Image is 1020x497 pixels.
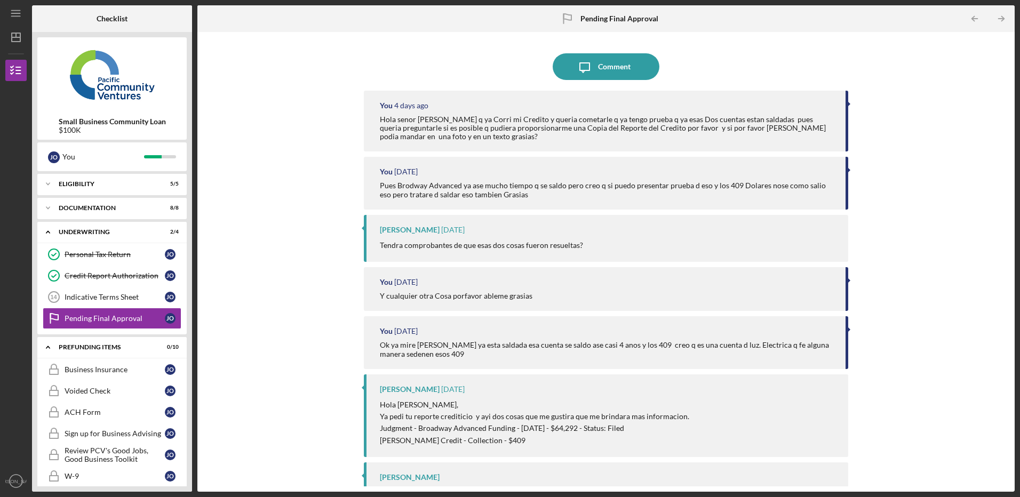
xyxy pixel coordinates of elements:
a: Business InsuranceJO [43,359,181,380]
div: Documentation [59,205,152,211]
a: Voided CheckJO [43,380,181,402]
div: You [380,278,393,286]
div: 5 / 5 [160,181,179,187]
div: J O [165,313,176,324]
div: Review PCV's Good Jobs, Good Business Toolkit [65,446,165,463]
p: Tendra comprobantes de que esas dos cosas fueron resueltas? [380,239,583,251]
b: Pending Final Approval [580,14,658,23]
p: Hola [PERSON_NAME], [380,399,689,411]
a: Pending Final ApprovalJO [43,308,181,329]
div: J O [165,364,176,375]
div: [PERSON_NAME] [380,385,440,394]
div: Pending Final Approval [65,314,165,323]
div: Indicative Terms Sheet [65,293,165,301]
div: 8 / 8 [160,205,179,211]
a: Credit Report AuthorizationJO [43,265,181,286]
time: 2025-08-22 22:22 [441,226,465,234]
div: Ok ya mire [PERSON_NAME] ya esta saldada esa cuenta se saldo ase casi 4 anos y los 409 creo q es ... [380,341,834,358]
button: Comment [553,53,659,80]
p: [PERSON_NAME] Credit - Collection - $409 [380,435,689,446]
div: J O [165,270,176,281]
time: 2025-08-22 05:30 [394,327,418,335]
b: Small Business Community Loan [59,117,166,126]
div: W-9 [65,472,165,480]
div: J O [165,428,176,439]
div: Underwriting [59,229,152,235]
div: ACH Form [65,408,165,416]
div: You [380,167,393,176]
a: W-9JO [43,466,181,487]
div: Credit Report Authorization [65,271,165,280]
button: [PERSON_NAME] [5,470,27,492]
div: Prefunding Items [59,344,152,350]
div: You [380,101,393,110]
div: J O [165,386,176,396]
div: [PERSON_NAME] [380,473,440,482]
a: 14Indicative Terms SheetJO [43,286,181,308]
div: J O [165,292,176,302]
b: Checklist [97,14,127,23]
div: J O [165,407,176,418]
div: Personal Tax Return [65,250,165,259]
div: 2 / 4 [160,229,179,235]
a: Review PCV's Good Jobs, Good Business ToolkitJO [43,444,181,466]
div: J O [165,450,176,460]
div: Business Insurance [65,365,165,374]
time: 2025-08-22 05:35 [394,278,418,286]
div: You [62,148,144,166]
time: 2025-08-21 21:18 [441,385,465,394]
div: J O [165,471,176,482]
div: J O [48,151,60,163]
div: Eligibility [59,181,152,187]
div: You [380,327,393,335]
a: Sign up for Business AdvisingJO [43,423,181,444]
a: Personal Tax ReturnJO [43,244,181,265]
div: J O [165,249,176,260]
div: Comment [598,53,631,80]
div: Sign up for Business Advising [65,429,165,438]
div: 0 / 10 [160,344,179,350]
p: Ya pedi tu reporte crediticio y ayi dos cosas que me gustira que me brindara mas informacion. [380,411,689,422]
div: Y cualquier otra Cosa porfavor ableme grasias [380,292,532,300]
img: Product logo [37,43,187,107]
a: ACH FormJO [43,402,181,423]
div: $100K [59,126,166,134]
div: [PERSON_NAME] [380,226,440,234]
p: Judgment - Broadway Advanced Funding - [DATE] - $64,292 - Status: Filed [380,422,689,434]
time: 2025-08-29 21:09 [394,101,428,110]
time: 2025-08-23 00:20 [394,167,418,176]
div: Voided Check [65,387,165,395]
div: Pues Brodway Advanced ya ase mucho tiempo q se saldo pero creo q si puedo presentar prueba d eso ... [380,181,834,198]
div: Hola senor [PERSON_NAME] q ya Corri mi Credito y queria cometarle q ya tengo prueba q ya esas Dos... [380,115,834,141]
tspan: 14 [50,294,57,300]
